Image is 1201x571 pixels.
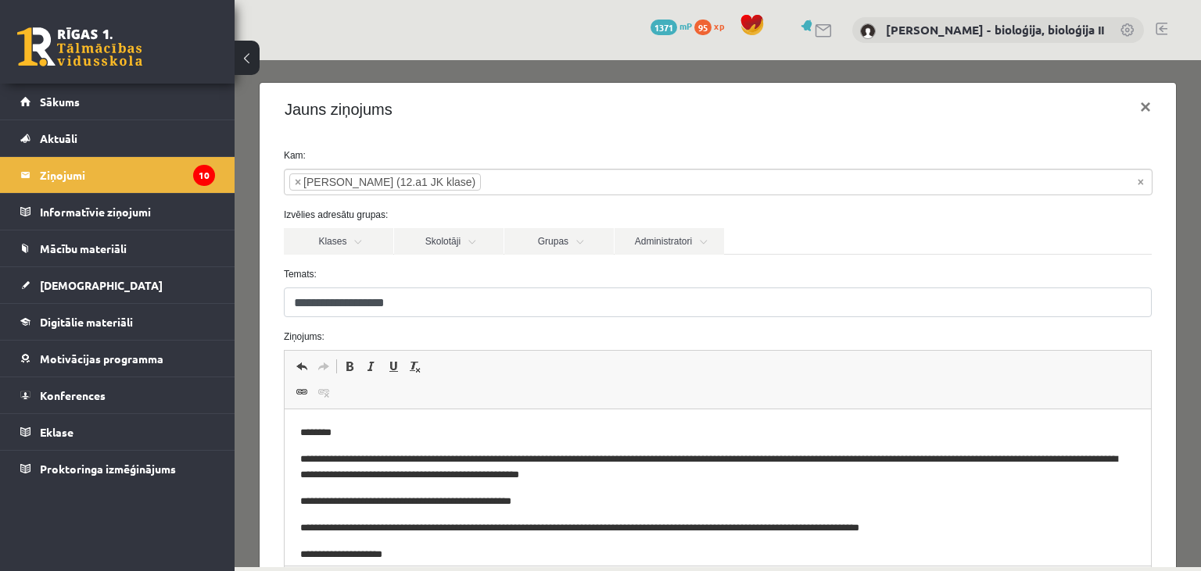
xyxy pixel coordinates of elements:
span: Proktoringa izmēģinājums [40,462,176,476]
span: 95 [694,20,712,35]
a: Digitālie materiāli [20,304,215,340]
a: Informatīvie ziņojumi [20,194,215,230]
label: Temats: [38,207,929,221]
legend: Informatīvie ziņojumi [40,194,215,230]
a: Ziņojumi10 [20,157,215,193]
a: Unlink [78,322,100,342]
a: Grupas [270,168,379,194]
a: Italic (Ctrl+I) [126,296,148,316]
span: Aktuāli [40,131,77,145]
i: 10 [193,165,215,186]
span: Eklase [40,425,73,439]
a: Aktuāli [20,120,215,156]
a: Sākums [20,84,215,120]
iframe: Editor, wiswyg-editor-47024983489860-1757499243-510 [50,349,916,505]
button: × [893,25,929,69]
a: Remove Format [170,296,192,316]
a: Redo (Ctrl+Y) [78,296,100,316]
span: [DEMOGRAPHIC_DATA] [40,278,163,292]
a: 95 xp [694,20,732,32]
span: Motivācijas programma [40,352,163,366]
label: Ziņojums: [38,269,929,284]
a: Mācību materiāli [20,230,215,266]
a: Eklase [20,414,215,450]
a: [PERSON_NAME] - bioloģija, bioloģija II [886,22,1104,37]
span: xp [714,20,724,32]
a: Administratori [380,168,489,194]
a: [DEMOGRAPHIC_DATA] [20,267,215,303]
label: Izvēlies adresātu grupas: [38,148,929,162]
li: Ilze Everte (12.a1 JK klase) [55,113,246,130]
a: 1371 mP [651,20,692,32]
a: Motivācijas programma [20,341,215,377]
span: mP [679,20,692,32]
span: Mācību materiāli [40,241,127,255]
a: Rīgas 1. Tālmācības vidusskola [17,27,142,66]
a: Proktoringa izmēģinājums [20,451,215,487]
span: 1371 [651,20,677,35]
a: Link (Ctrl+K) [56,322,78,342]
a: Bold (Ctrl+B) [104,296,126,316]
img: Elza Saulīte - bioloģija, bioloģija II [860,23,876,39]
span: Sākums [40,95,80,109]
legend: Ziņojumi [40,157,215,193]
a: Skolotāji [160,168,269,194]
span: Konferences [40,388,106,402]
span: × [60,114,66,130]
a: Undo (Ctrl+Z) [56,296,78,316]
a: Klases [49,168,159,194]
h4: Jauns ziņojums [50,37,158,61]
span: Digitālie materiāli [40,315,133,329]
span: Noņemt visus vienumus [903,114,909,130]
label: Kam: [38,88,929,102]
a: Underline (Ctrl+U) [148,296,170,316]
a: Konferences [20,377,215,413]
